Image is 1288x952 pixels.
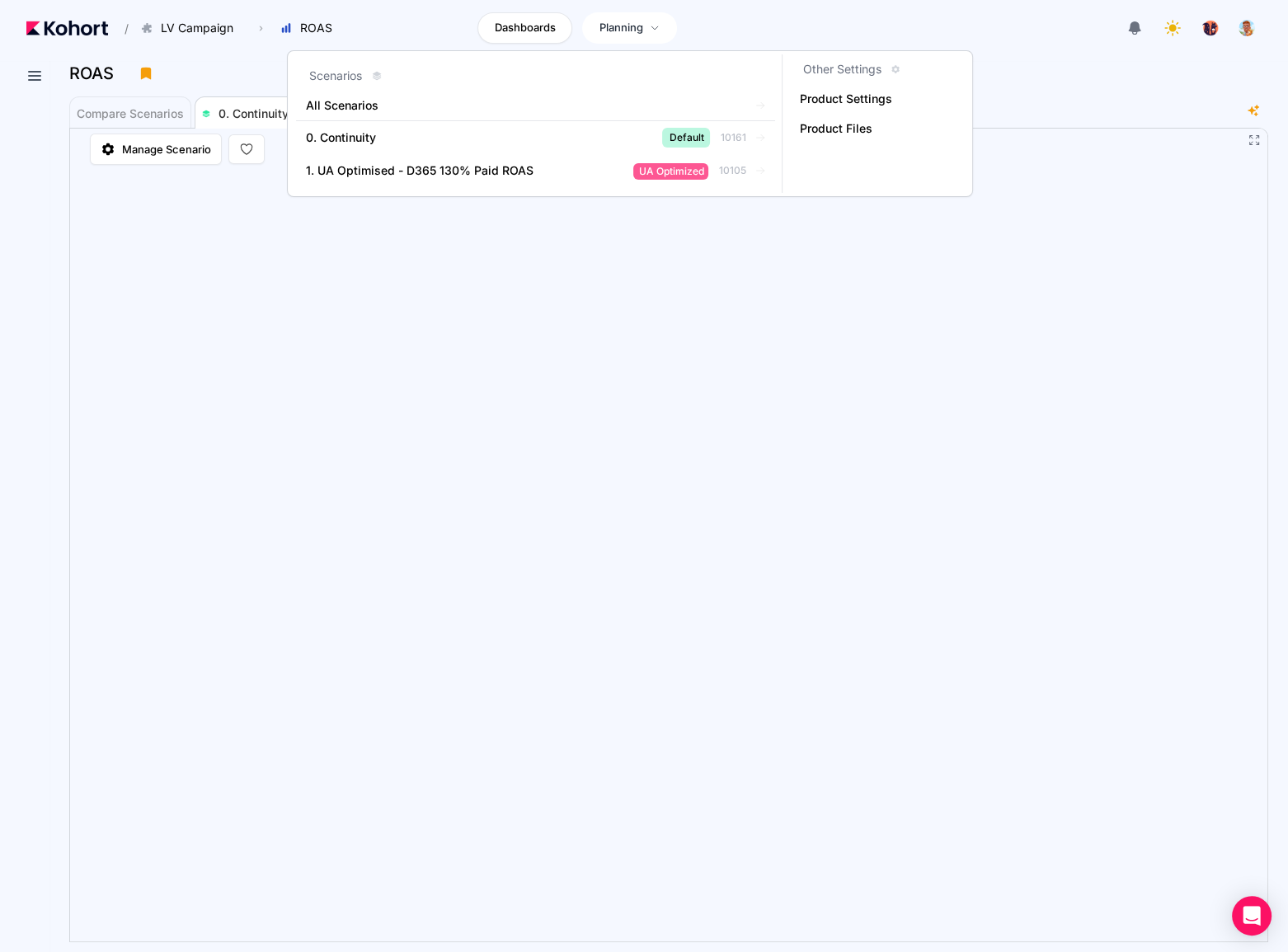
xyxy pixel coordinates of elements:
h3: Scenarios [309,68,362,84]
span: / [111,20,129,37]
span: Dashboards [495,20,556,36]
a: Product Settings [789,84,964,114]
a: Manage Scenario [90,134,222,165]
span: Manage Scenario [122,141,211,157]
button: Fullscreen [1248,134,1261,147]
span: Product Files [799,120,891,137]
a: Planning [582,12,677,44]
div: Open Intercom Messenger [1232,896,1272,936]
span: 10105 [718,164,745,177]
span: Compare Scenarios [77,108,184,120]
a: Product Files [789,114,964,143]
span: LV Campaign [161,20,233,36]
h3: ROAS [69,65,124,82]
span: Product Settings [799,91,891,107]
a: All Scenarios [296,91,775,120]
span: › [256,21,266,35]
img: Kohort logo [26,21,108,35]
a: 1. UA Optimised - D365 130% Paid ROASUA Optimized10105 [296,156,775,186]
a: Dashboards [477,12,572,44]
span: Default [662,128,710,148]
span: UA Optimized [633,163,708,180]
button: ROAS [271,14,350,42]
span: ROAS [300,20,332,36]
span: 0. Continuity [306,129,376,146]
span: 0. Continuity [219,106,289,120]
span: 1. UA Optimised - D365 130% Paid ROAS [306,162,534,179]
span: Planning [599,20,643,36]
span: 10161 [720,131,745,144]
h3: Other Settings [802,61,881,77]
span: All Scenarios [306,97,703,114]
a: 0. ContinuityDefault10161 [296,121,775,154]
img: logo_TreesPlease_20230726120307121221.png [1202,20,1219,36]
button: LV Campaign [132,14,251,42]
